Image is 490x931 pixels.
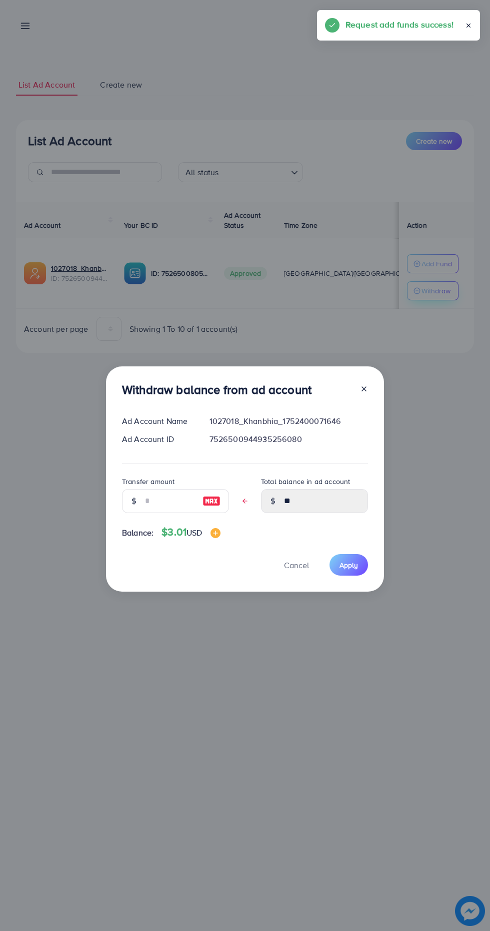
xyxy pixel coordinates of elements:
[186,527,202,538] span: USD
[114,433,201,445] div: Ad Account ID
[345,18,453,31] h5: Request add funds success!
[210,528,220,538] img: image
[271,554,321,576] button: Cancel
[202,495,220,507] img: image
[161,526,220,539] h4: $3.01
[339,560,358,570] span: Apply
[284,560,309,571] span: Cancel
[261,477,350,487] label: Total balance in ad account
[114,415,201,427] div: Ad Account Name
[201,433,376,445] div: 7526500944935256080
[122,477,174,487] label: Transfer amount
[122,382,311,397] h3: Withdraw balance from ad account
[329,554,368,576] button: Apply
[122,527,153,539] span: Balance:
[201,415,376,427] div: 1027018_Khanbhia_1752400071646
